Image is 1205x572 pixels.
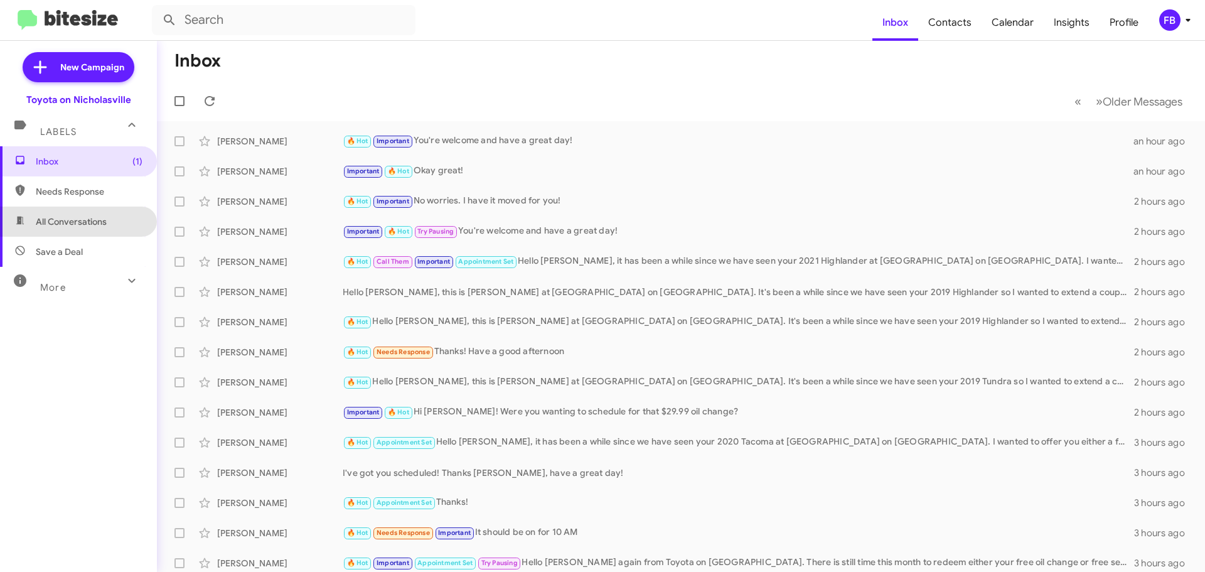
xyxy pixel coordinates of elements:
[217,316,343,328] div: [PERSON_NAME]
[217,527,343,539] div: [PERSON_NAME]
[1134,225,1195,238] div: 2 hours ago
[1134,527,1195,539] div: 3 hours ago
[60,61,124,73] span: New Campaign
[1134,286,1195,298] div: 2 hours ago
[343,194,1134,208] div: No worries. I have it moved for you!
[343,556,1134,570] div: Hello [PERSON_NAME] again from Toyota on [GEOGRAPHIC_DATA]. There is still time this month to red...
[1100,4,1149,41] a: Profile
[347,318,368,326] span: 🔥 Hot
[343,164,1133,178] div: Okay great!
[1134,497,1195,509] div: 3 hours ago
[217,225,343,238] div: [PERSON_NAME]
[1159,9,1181,31] div: FB
[377,197,409,205] span: Important
[982,4,1044,41] a: Calendar
[343,224,1134,239] div: You're welcome and have a great day!
[343,254,1134,269] div: Hello [PERSON_NAME], it has been a while since we have seen your 2021 Highlander at [GEOGRAPHIC_D...
[343,405,1134,419] div: Hi [PERSON_NAME]! Were you wanting to schedule for that $29.99 oil change?
[1103,95,1182,109] span: Older Messages
[1074,94,1081,109] span: «
[1134,316,1195,328] div: 2 hours ago
[377,529,430,537] span: Needs Response
[36,215,107,228] span: All Conversations
[347,499,368,507] span: 🔥 Hot
[343,375,1134,389] div: Hello [PERSON_NAME], this is [PERSON_NAME] at [GEOGRAPHIC_DATA] on [GEOGRAPHIC_DATA]. It's been a...
[217,406,343,419] div: [PERSON_NAME]
[1068,89,1190,114] nav: Page navigation example
[23,52,134,82] a: New Campaign
[347,559,368,567] span: 🔥 Hot
[918,4,982,41] a: Contacts
[1044,4,1100,41] a: Insights
[217,557,343,569] div: [PERSON_NAME]
[343,495,1134,510] div: Thanks!
[377,348,430,356] span: Needs Response
[1134,376,1195,389] div: 2 hours ago
[347,227,380,235] span: Important
[217,165,343,178] div: [PERSON_NAME]
[36,155,142,168] span: Inbox
[347,137,368,145] span: 🔥 Hot
[343,134,1133,148] div: You're welcome and have a great day!
[417,257,450,266] span: Important
[377,559,409,567] span: Important
[377,137,409,145] span: Important
[458,257,513,266] span: Appointment Set
[1133,165,1195,178] div: an hour ago
[40,282,66,293] span: More
[1096,94,1103,109] span: »
[417,559,473,567] span: Appointment Set
[26,94,131,106] div: Toyota on Nicholasville
[1149,9,1191,31] button: FB
[132,155,142,168] span: (1)
[152,5,415,35] input: Search
[347,408,380,416] span: Important
[217,346,343,359] div: [PERSON_NAME]
[217,497,343,509] div: [PERSON_NAME]
[217,195,343,208] div: [PERSON_NAME]
[347,257,368,266] span: 🔥 Hot
[343,526,1134,540] div: It should be on for 10 AM
[343,315,1134,329] div: Hello [PERSON_NAME], this is [PERSON_NAME] at [GEOGRAPHIC_DATA] on [GEOGRAPHIC_DATA]. It's been a...
[217,256,343,268] div: [PERSON_NAME]
[1134,557,1195,569] div: 3 hours ago
[1134,346,1195,359] div: 2 hours ago
[217,286,343,298] div: [PERSON_NAME]
[1134,467,1195,479] div: 3 hours ago
[438,529,471,537] span: Important
[40,126,77,138] span: Labels
[388,408,409,416] span: 🔥 Hot
[388,167,409,175] span: 🔥 Hot
[1133,135,1195,148] div: an hour ago
[481,559,518,567] span: Try Pausing
[1088,89,1190,114] button: Next
[377,499,432,507] span: Appointment Set
[217,467,343,479] div: [PERSON_NAME]
[343,345,1134,359] div: Thanks! Have a good afternoon
[872,4,918,41] a: Inbox
[347,438,368,446] span: 🔥 Hot
[343,286,1134,298] div: Hello [PERSON_NAME], this is [PERSON_NAME] at [GEOGRAPHIC_DATA] on [GEOGRAPHIC_DATA]. It's been a...
[217,436,343,449] div: [PERSON_NAME]
[417,227,454,235] span: Try Pausing
[1134,406,1195,419] div: 2 hours ago
[347,167,380,175] span: Important
[1134,195,1195,208] div: 2 hours ago
[1134,256,1195,268] div: 2 hours ago
[347,197,368,205] span: 🔥 Hot
[36,185,142,198] span: Needs Response
[347,378,368,386] span: 🔥 Hot
[343,435,1134,450] div: Hello [PERSON_NAME], it has been a while since we have seen your 2020 Tacoma at [GEOGRAPHIC_DATA]...
[1067,89,1089,114] button: Previous
[217,376,343,389] div: [PERSON_NAME]
[347,348,368,356] span: 🔥 Hot
[377,257,409,266] span: Call Them
[217,135,343,148] div: [PERSON_NAME]
[343,467,1134,479] div: I've got you scheduled! Thanks [PERSON_NAME], have a great day!
[174,51,221,71] h1: Inbox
